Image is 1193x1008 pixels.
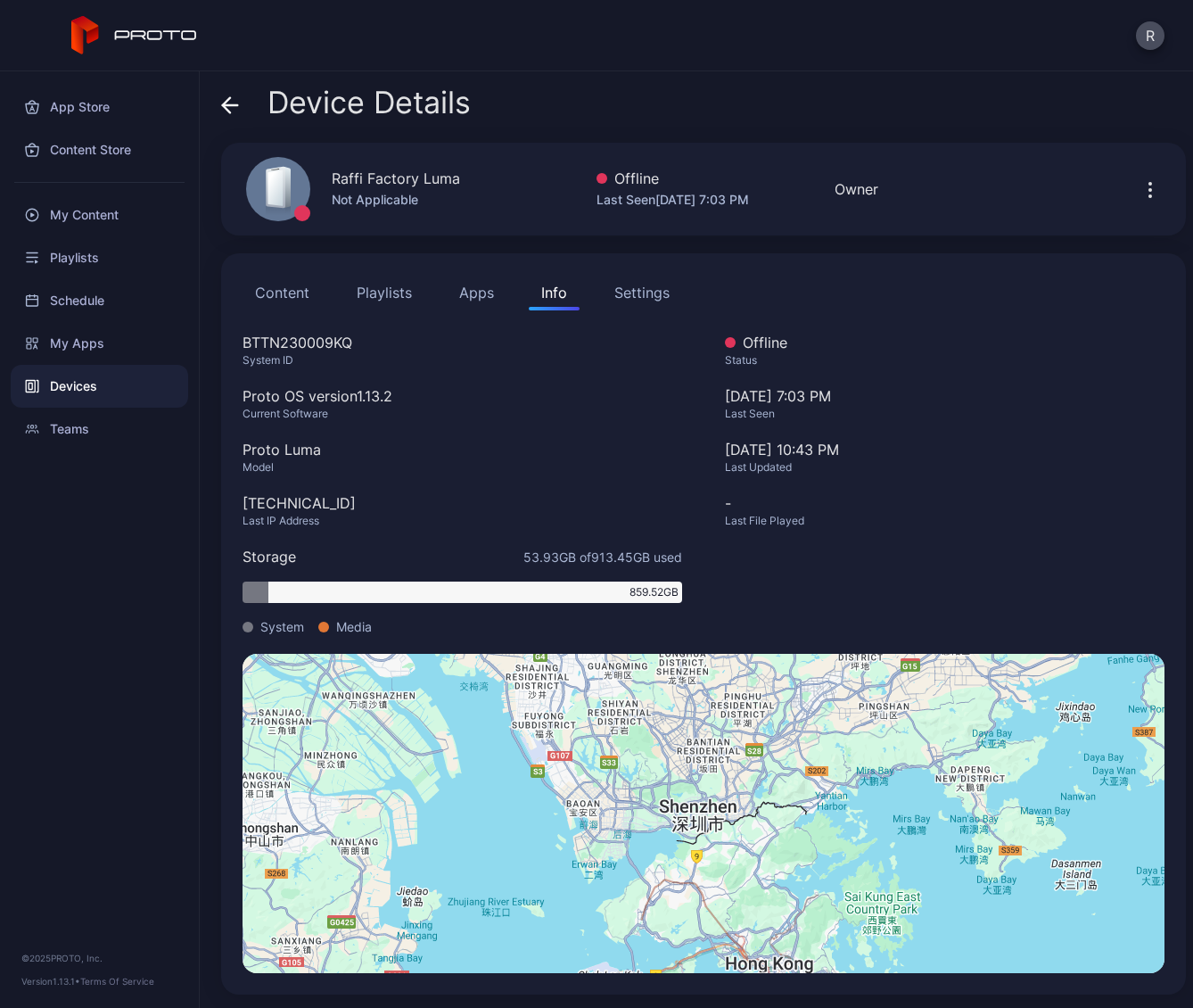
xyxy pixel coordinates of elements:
div: System ID [243,353,682,368]
button: Playlists [344,275,424,310]
div: Settings [614,282,670,303]
div: [DATE] 10:43 PM [725,439,1164,460]
button: Content [243,275,322,310]
div: © 2025 PROTO, Inc. [21,951,177,965]
div: [TECHNICAL_ID] [243,492,682,514]
button: Apps [447,275,506,310]
button: Info [529,275,580,310]
div: Last Seen [725,407,1164,421]
a: Playlists [11,236,188,279]
div: Last File Played [725,514,1164,528]
span: System [260,617,304,636]
div: Model [243,460,682,475]
a: My Apps [11,322,188,365]
a: Teams [11,408,188,450]
button: Settings [602,275,682,310]
div: Owner [835,178,878,200]
div: - [725,492,1164,514]
a: App Store [11,86,188,128]
div: Status [725,353,1164,368]
a: My Content [11,194,188,236]
span: 859.52 GB [629,584,679,600]
div: Proto OS version 1.13.2 [243,385,682,407]
div: Raffi Factory Luma [332,168,460,189]
div: Offline [725,332,1164,353]
span: 53.93 GB of 913.45 GB used [523,548,682,566]
div: Not Applicable [332,189,460,211]
div: Last Updated [725,460,1164,475]
a: Schedule [11,279,188,322]
div: Last Seen [DATE] 7:03 PM [596,189,749,211]
a: Terms Of Service [80,976,154,987]
span: Media [336,617,372,636]
a: Devices [11,365,188,408]
button: R [1136,21,1164,50]
span: Device Details [267,86,471,120]
div: Offline [596,168,749,189]
div: Last IP Address [243,514,682,528]
div: Proto Luma [243,439,682,460]
div: Info [541,282,567,303]
div: Storage [243,546,296,567]
span: Version 1.13.1 • [21,976,80,987]
div: [DATE] 7:03 PM [725,385,1164,439]
div: BTTN230009KQ [243,332,682,353]
a: Content Store [11,128,188,171]
div: Current Software [243,407,682,421]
